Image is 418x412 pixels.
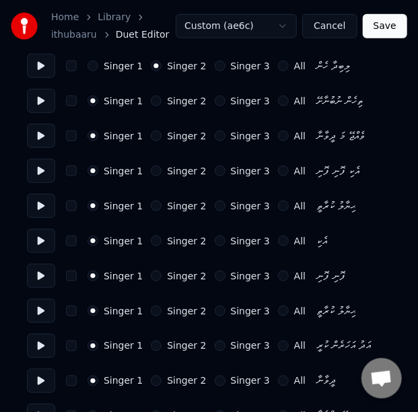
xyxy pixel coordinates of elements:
[294,131,306,141] label: All
[104,61,143,71] label: Singer 1
[361,358,402,399] div: Open chat
[116,28,170,42] span: Duet Editor
[104,236,143,246] label: Singer 1
[316,233,327,249] div: އެކި
[98,11,131,24] a: Library
[294,166,306,176] label: All
[294,96,306,106] label: All
[294,376,306,386] label: All
[294,236,306,246] label: All
[316,58,350,74] div: ލިބިދާ ހެން
[231,306,270,316] label: Singer 3
[167,376,206,386] label: Singer 2
[167,131,206,141] label: Singer 2
[167,341,206,351] label: Singer 2
[104,166,143,176] label: Singer 1
[104,306,143,316] label: Singer 1
[231,131,270,141] label: Singer 3
[294,61,306,71] label: All
[294,341,306,351] label: All
[231,376,270,386] label: Singer 3
[167,166,206,176] label: Singer 2
[51,11,176,42] nav: breadcrumb
[294,306,306,316] label: All
[104,96,143,106] label: Singer 1
[294,201,306,211] label: All
[294,271,306,281] label: All
[167,61,206,71] label: Singer 2
[231,201,270,211] label: Singer 3
[316,93,363,109] div: ތިހެން ނުބުނާށޭ
[51,28,97,42] a: ithubaaru
[316,303,355,319] div: ޙިޔާލު ކުރާތީ
[104,201,143,211] label: Singer 1
[363,14,407,38] button: Save
[316,198,355,214] div: ޙިޔާލު ކުރާތީ
[231,166,270,176] label: Singer 3
[167,306,206,316] label: Singer 2
[104,271,143,281] label: Singer 1
[104,131,143,141] label: Singer 1
[316,338,371,354] div: އަދު އަހަރެން ކުރީ
[316,268,345,284] div: ފޮނި ފޮނި
[231,96,270,106] label: Singer 3
[231,61,270,71] label: Singer 3
[104,341,143,351] label: Singer 1
[167,271,206,281] label: Singer 2
[104,376,143,386] label: Singer 1
[167,201,206,211] label: Singer 2
[167,96,206,106] label: Singer 2
[316,373,336,389] div: ދީވާނާ
[11,13,38,40] img: youka
[231,341,270,351] label: Singer 3
[302,14,357,38] button: Cancel
[231,271,270,281] label: Singer 3
[167,236,206,246] label: Singer 2
[316,128,365,144] div: ވެއްޖޭ މަ ދީވާނާ
[316,163,359,179] div: އެކި ފޮނި ފޮނި
[231,236,270,246] label: Singer 3
[51,11,79,24] a: Home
